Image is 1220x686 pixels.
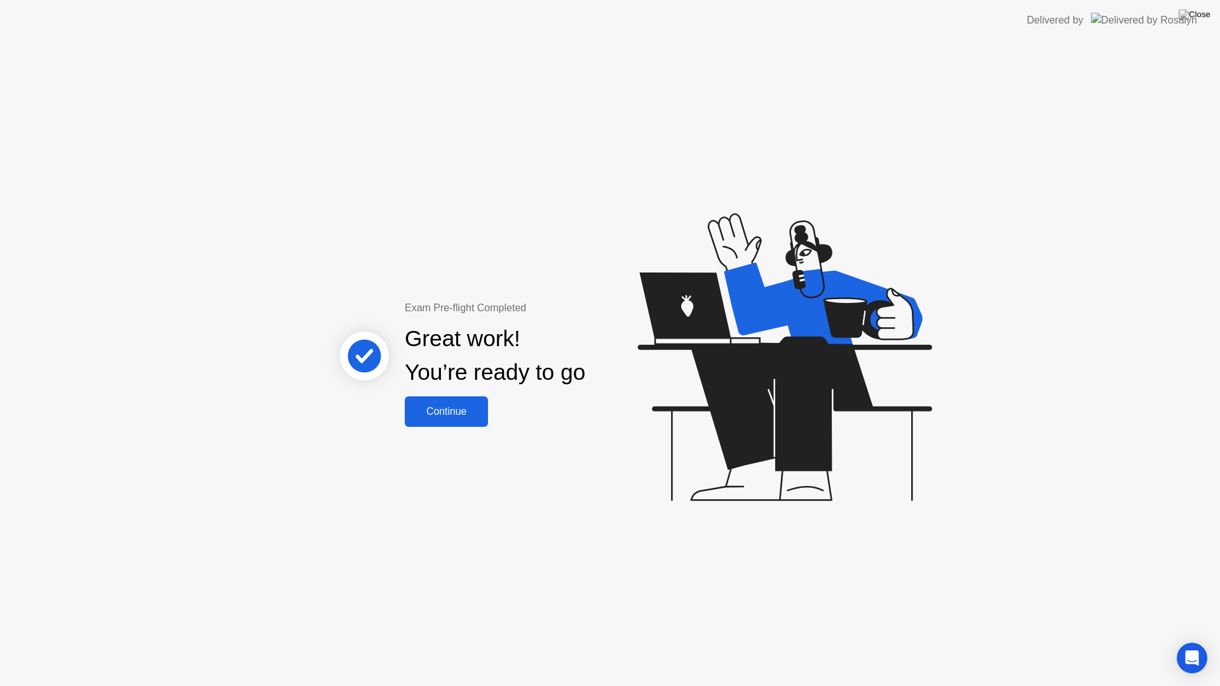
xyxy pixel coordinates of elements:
img: Delivered by Rosalyn [1091,13,1197,27]
div: Continue [409,406,484,417]
img: Close [1179,10,1210,20]
div: Open Intercom Messenger [1177,643,1207,673]
div: Exam Pre-flight Completed [405,300,667,316]
div: Great work! You’re ready to go [405,322,585,389]
button: Continue [405,396,488,427]
div: Delivered by [1027,13,1083,28]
